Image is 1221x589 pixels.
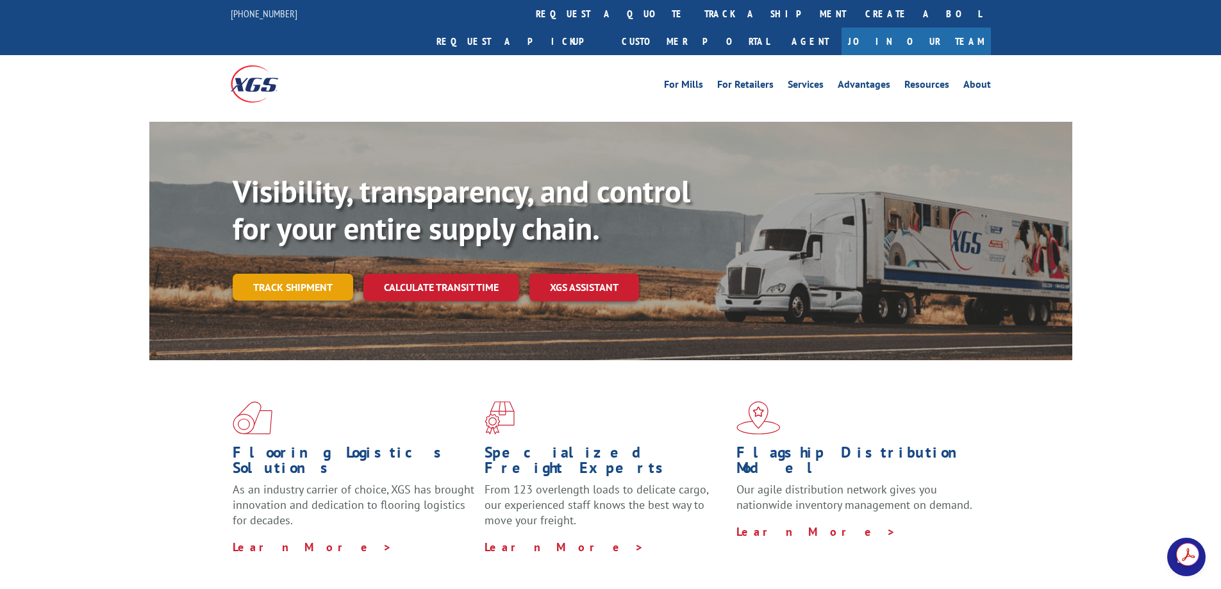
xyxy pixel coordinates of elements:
a: Services [788,79,824,94]
img: xgs-icon-flagship-distribution-model-red [736,401,781,435]
a: XGS ASSISTANT [529,274,639,301]
a: Track shipment [233,274,353,301]
a: About [963,79,991,94]
p: From 123 overlength loads to delicate cargo, our experienced staff knows the best way to move you... [485,482,727,539]
img: xgs-icon-focused-on-flooring-red [485,401,515,435]
a: For Mills [664,79,703,94]
a: Learn More > [485,540,644,554]
a: For Retailers [717,79,774,94]
a: Request a pickup [427,28,612,55]
img: xgs-icon-total-supply-chain-intelligence-red [233,401,272,435]
a: Calculate transit time [363,274,519,301]
a: Agent [779,28,842,55]
a: Learn More > [736,524,896,539]
span: As an industry carrier of choice, XGS has brought innovation and dedication to flooring logistics... [233,482,474,527]
a: [PHONE_NUMBER] [231,7,297,20]
a: Join Our Team [842,28,991,55]
h1: Specialized Freight Experts [485,445,727,482]
h1: Flagship Distribution Model [736,445,979,482]
a: Customer Portal [612,28,779,55]
a: Learn More > [233,540,392,554]
a: Resources [904,79,949,94]
a: Advantages [838,79,890,94]
b: Visibility, transparency, and control for your entire supply chain. [233,171,690,248]
div: Open chat [1167,538,1206,576]
span: Our agile distribution network gives you nationwide inventory management on demand. [736,482,972,512]
h1: Flooring Logistics Solutions [233,445,475,482]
